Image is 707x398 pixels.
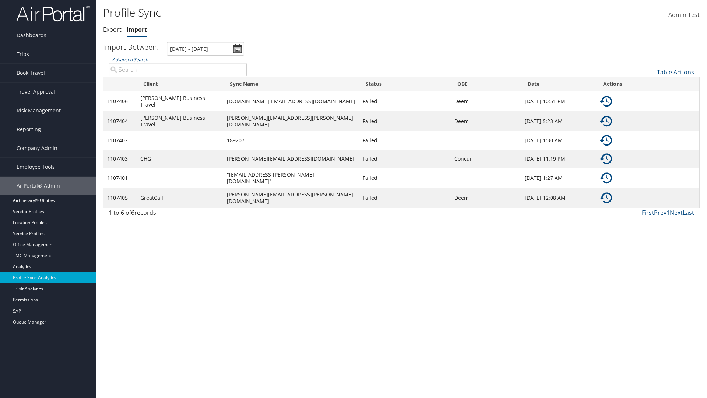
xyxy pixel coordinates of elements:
[600,155,612,162] a: Details
[137,188,223,208] td: GreatCall
[600,192,612,204] img: ta-history.png
[600,194,612,201] a: Details
[103,188,137,208] td: 1107405
[359,111,451,131] td: Failed
[17,177,60,195] span: AirPortal® Admin
[127,25,147,34] a: Import
[451,150,521,168] td: Concur
[167,42,244,56] input: [DATE] - [DATE]
[109,63,247,76] input: Advanced Search
[521,131,597,150] td: [DATE] 1:30 AM
[103,168,137,188] td: 1107401
[600,117,612,124] a: Details
[359,77,451,91] th: Status: activate to sort column descending
[359,168,451,188] td: Failed
[451,91,521,111] td: Deem
[137,150,223,168] td: CHG
[521,111,597,131] td: [DATE] 5:23 AM
[112,56,148,63] a: Advanced Search
[17,64,45,82] span: Book Travel
[600,95,612,107] img: ta-history.png
[103,91,137,111] td: 1107406
[223,150,359,168] td: [PERSON_NAME][EMAIL_ADDRESS][DOMAIN_NAME]
[521,77,597,91] th: Date: activate to sort column ascending
[521,188,597,208] td: [DATE] 12:08 AM
[223,77,359,91] th: Sync Name: activate to sort column ascending
[17,83,55,101] span: Travel Approval
[668,11,700,19] span: Admin Test
[451,188,521,208] td: Deem
[668,4,700,27] a: Admin Test
[17,26,46,45] span: Dashboards
[600,174,612,181] a: Details
[103,42,159,52] h3: Import Between:
[521,91,597,111] td: [DATE] 10:51 PM
[600,153,612,165] img: ta-history.png
[223,168,359,188] td: "[EMAIL_ADDRESS][PERSON_NAME][DOMAIN_NAME]"
[670,209,683,217] a: Next
[600,135,612,146] img: ta-history.png
[600,97,612,104] a: Details
[223,131,359,150] td: 189207
[666,209,670,217] a: 1
[521,168,597,188] td: [DATE] 1:27 AM
[223,111,359,131] td: [PERSON_NAME][EMAIL_ADDRESS][PERSON_NAME][DOMAIN_NAME]
[359,188,451,208] td: Failed
[17,101,61,120] span: Risk Management
[600,136,612,143] a: Details
[451,111,521,131] td: Deem
[137,91,223,111] td: [PERSON_NAME] Business Travel
[223,91,359,111] td: [DOMAIN_NAME][EMAIL_ADDRESS][DOMAIN_NAME]
[17,139,57,157] span: Company Admin
[131,209,134,217] span: 6
[359,91,451,111] td: Failed
[359,150,451,168] td: Failed
[600,172,612,184] img: ta-history.png
[103,5,501,20] h1: Profile Sync
[103,150,137,168] td: 1107403
[16,5,90,22] img: airportal-logo.png
[17,158,55,176] span: Employee Tools
[657,68,694,76] a: Table Actions
[109,208,247,221] div: 1 to 6 of records
[17,120,41,139] span: Reporting
[451,77,521,91] th: OBE: activate to sort column ascending
[223,188,359,208] td: [PERSON_NAME][EMAIL_ADDRESS][PERSON_NAME][DOMAIN_NAME]
[654,209,666,217] a: Prev
[137,111,223,131] td: [PERSON_NAME] Business Travel
[642,209,654,217] a: First
[521,150,597,168] td: [DATE] 11:19 PM
[137,77,223,91] th: Client: activate to sort column ascending
[103,111,137,131] td: 1107404
[597,77,699,91] th: Actions
[683,209,694,217] a: Last
[17,45,29,63] span: Trips
[359,131,451,150] td: Failed
[103,131,137,150] td: 1107402
[103,25,122,34] a: Export
[600,115,612,127] img: ta-history.png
